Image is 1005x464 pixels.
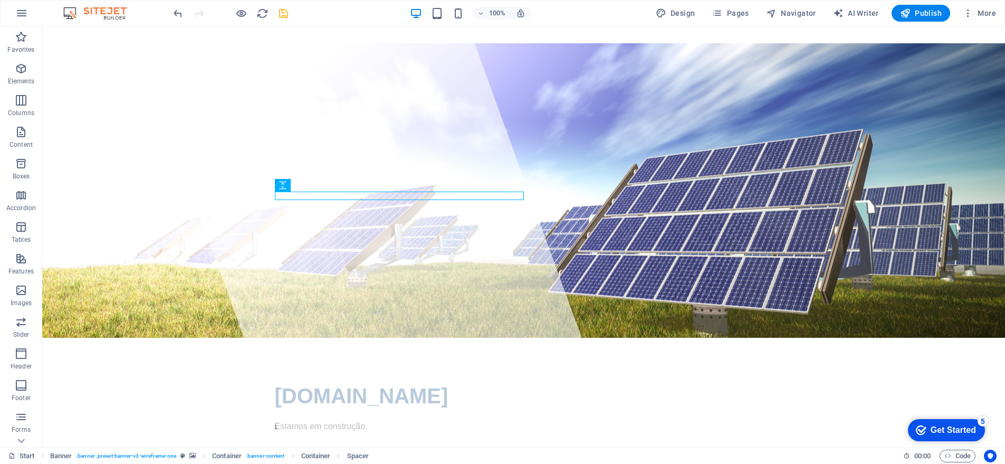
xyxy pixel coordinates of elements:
[76,450,176,462] span: . banner .preset-banner-v3-wireframe-one
[172,7,184,20] i: Undo: Delete elements (Ctrl+Z)
[301,450,331,462] span: Click to select. Double-click to edit
[277,7,290,20] i: Save (Ctrl+S)
[31,12,76,21] div: Get Started
[235,7,247,20] button: Click here to leave preview mode and continue editing
[256,7,269,20] button: reload
[171,7,184,20] button: undo
[7,45,34,54] p: Favorites
[78,2,89,13] div: 5
[8,109,34,117] p: Columns
[11,362,32,371] p: Header
[516,8,525,18] i: On resize automatically adjust zoom level to fit chosen device.
[12,425,31,434] p: Forms
[712,8,749,18] span: Pages
[50,450,369,462] nav: breadcrumb
[246,450,284,462] span: . banner-content
[13,330,30,339] p: Slider
[656,8,695,18] span: Design
[652,5,700,22] button: Design
[11,299,32,307] p: Images
[347,450,369,462] span: Click to select. Double-click to edit
[9,140,33,149] p: Content
[8,77,35,86] p: Elements
[892,5,950,22] button: Publish
[762,5,820,22] button: Navigator
[914,450,931,462] span: 00 00
[277,7,290,20] button: save
[829,5,883,22] button: AI Writer
[180,453,185,459] i: This element is a customizable preset
[13,172,30,181] p: Boxes
[944,450,971,462] span: Code
[6,204,36,212] p: Accordion
[959,5,1000,22] button: More
[8,267,34,276] p: Features
[489,7,505,20] h6: 100%
[473,7,510,20] button: 100%
[256,7,269,20] i: Reload page
[766,8,816,18] span: Navigator
[922,452,923,460] span: :
[12,235,31,244] p: Tables
[212,450,242,462] span: Click to select. Double-click to edit
[189,453,196,459] i: This element contains a background
[903,450,931,462] h6: Session time
[50,450,72,462] span: Click to select. Double-click to edit
[61,7,140,20] img: Editor Logo
[900,8,942,18] span: Publish
[707,5,753,22] button: Pages
[984,450,997,462] button: Usercentrics
[8,5,85,27] div: Get Started 5 items remaining, 0% complete
[8,450,35,462] a: Click to cancel selection. Double-click to open Pages
[12,394,31,402] p: Footer
[833,8,879,18] span: AI Writer
[963,8,996,18] span: More
[940,450,975,462] button: Code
